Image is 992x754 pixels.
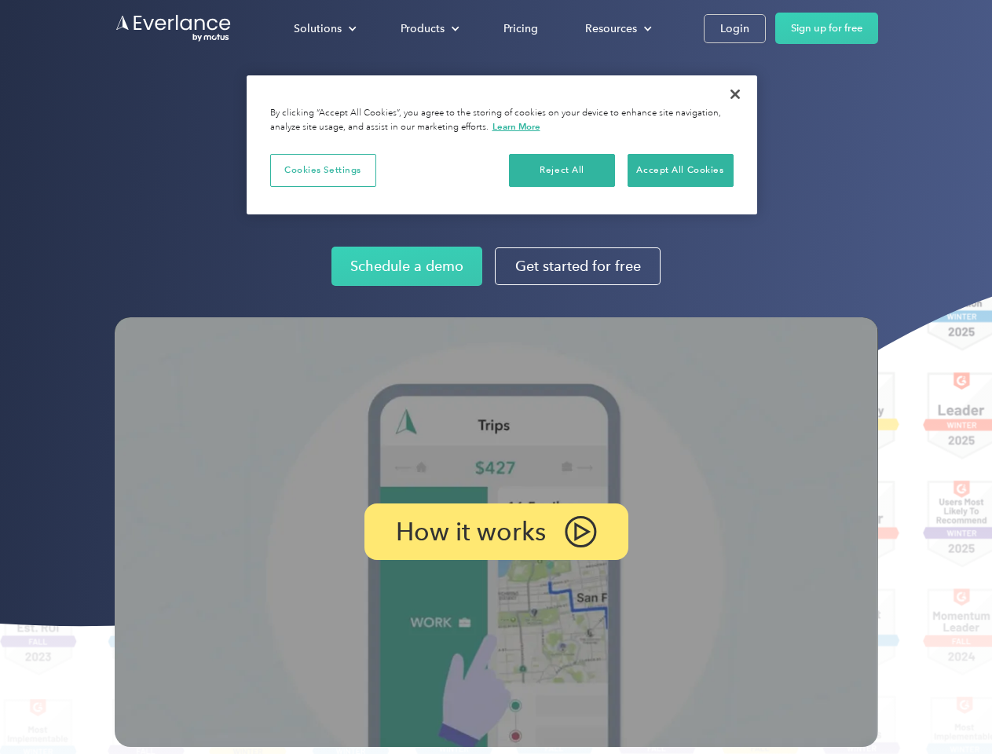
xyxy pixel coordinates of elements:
button: Cookies Settings [270,154,376,187]
div: Privacy [247,75,757,214]
a: Login [704,14,766,43]
a: More information about your privacy, opens in a new tab [492,121,540,132]
div: By clicking “Accept All Cookies”, you agree to the storing of cookies on your device to enhance s... [270,107,734,134]
button: Accept All Cookies [628,154,734,187]
div: Solutions [294,19,342,38]
div: Login [720,19,749,38]
a: Pricing [488,15,554,42]
a: Schedule a demo [331,247,482,286]
a: Sign up for free [775,13,878,44]
a: Go to homepage [115,13,232,43]
div: Products [401,19,445,38]
div: Pricing [503,19,538,38]
div: Resources [585,19,637,38]
p: How it works [396,522,546,541]
button: Reject All [509,154,615,187]
div: Solutions [278,15,369,42]
div: Cookie banner [247,75,757,214]
input: Submit [115,93,195,126]
a: Get started for free [495,247,661,285]
div: Products [385,15,472,42]
div: Resources [569,15,664,42]
button: Close [718,77,752,112]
